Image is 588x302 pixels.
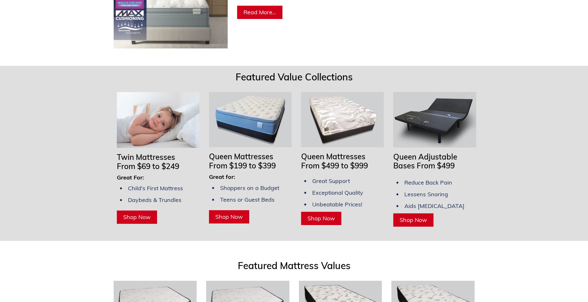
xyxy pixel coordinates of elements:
img: Queen Mattresses From $199 to $349 [209,92,292,147]
img: Queen Mattresses From $449 to $949 [301,92,384,147]
span: From $499 to $999 [301,161,368,170]
span: Shoppers on a Budget [220,184,279,192]
span: Queen Mattresses [209,152,273,161]
span: Featured Value Collections [236,71,353,83]
span: Child's First Mattress [128,185,183,192]
a: Read More... [237,6,282,19]
span: From $69 to $249 [117,161,179,171]
span: Unbeatable Prices! [312,201,362,208]
span: Reduce Back Pain [404,179,452,186]
span: Queen Mattresses [301,152,365,161]
span: Lessens Snoring [404,191,448,198]
a: Shop Now [301,212,341,225]
span: Great Support [312,177,350,185]
span: Shop Now [215,213,243,220]
img: Adjustable Bases Starting at $379 [393,92,476,147]
span: From $199 to $399 [209,161,276,170]
a: Shop Now [117,211,157,224]
span: Daybeds & Trundles [128,196,181,204]
span: Queen Adjustable Bases From $499 [393,152,457,171]
span: Shop Now [123,213,151,221]
span: Aids [MEDICAL_DATA] [404,202,465,210]
span: Exceptional Quality [312,189,363,196]
span: Great For: [117,174,144,181]
a: Shop Now [209,210,249,223]
span: Shop Now [307,215,335,222]
span: Great for: [209,173,235,180]
span: Read More... [243,9,276,16]
span: Twin Mattresses [117,152,175,162]
span: Teens or Guest Beds [220,196,275,203]
span: Shop Now [400,216,427,223]
img: Twin Mattresses From $69 to $169 [117,92,199,148]
span: Featured Mattress Values [238,260,351,272]
a: Shop Now [393,213,433,227]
